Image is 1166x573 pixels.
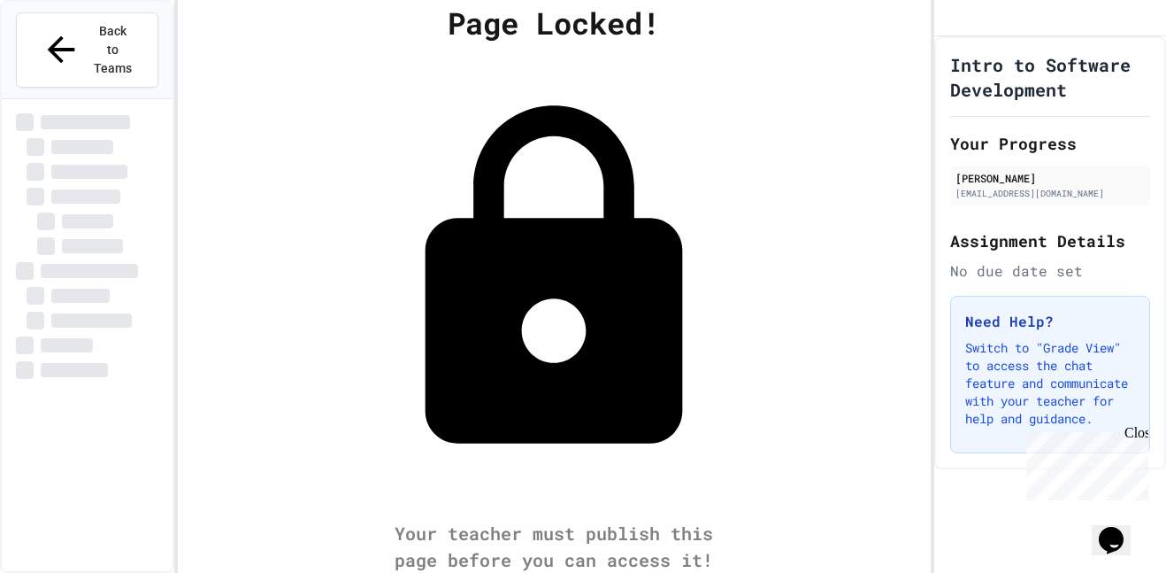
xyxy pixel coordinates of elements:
div: [EMAIL_ADDRESS][DOMAIN_NAME] [955,187,1145,200]
button: Back to Teams [16,12,158,88]
h3: Need Help? [965,311,1135,332]
div: Chat with us now!Close [7,7,122,112]
div: Your teacher must publish this page before you can access it! [377,520,731,573]
h1: Intro to Software Development [950,52,1150,102]
h2: Your Progress [950,131,1150,156]
iframe: chat widget [1092,502,1148,555]
div: [PERSON_NAME] [955,170,1145,186]
div: No due date set [950,260,1150,282]
span: Back to Teams [92,22,134,78]
h2: Assignment Details [950,228,1150,253]
iframe: chat widget [1019,425,1148,500]
p: Switch to "Grade View" to access the chat feature and communicate with your teacher for help and ... [965,339,1135,428]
